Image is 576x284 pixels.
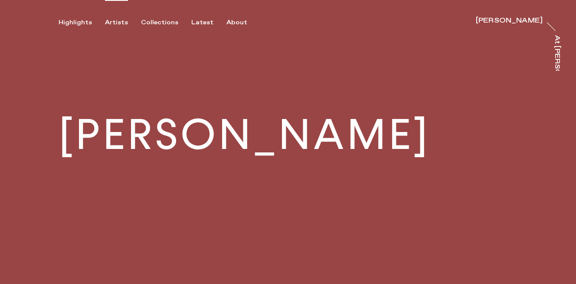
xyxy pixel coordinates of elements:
[476,17,543,25] a: [PERSON_NAME]
[191,19,226,26] button: Latest
[553,35,560,113] div: At [PERSON_NAME]
[226,19,260,26] button: About
[141,19,178,26] div: Collections
[141,19,191,26] button: Collections
[105,19,128,26] div: Artists
[59,19,105,26] button: Highlights
[59,19,92,26] div: Highlights
[226,19,247,26] div: About
[553,35,561,71] a: At [PERSON_NAME]
[105,19,141,26] button: Artists
[191,19,213,26] div: Latest
[59,114,430,156] h1: [PERSON_NAME]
